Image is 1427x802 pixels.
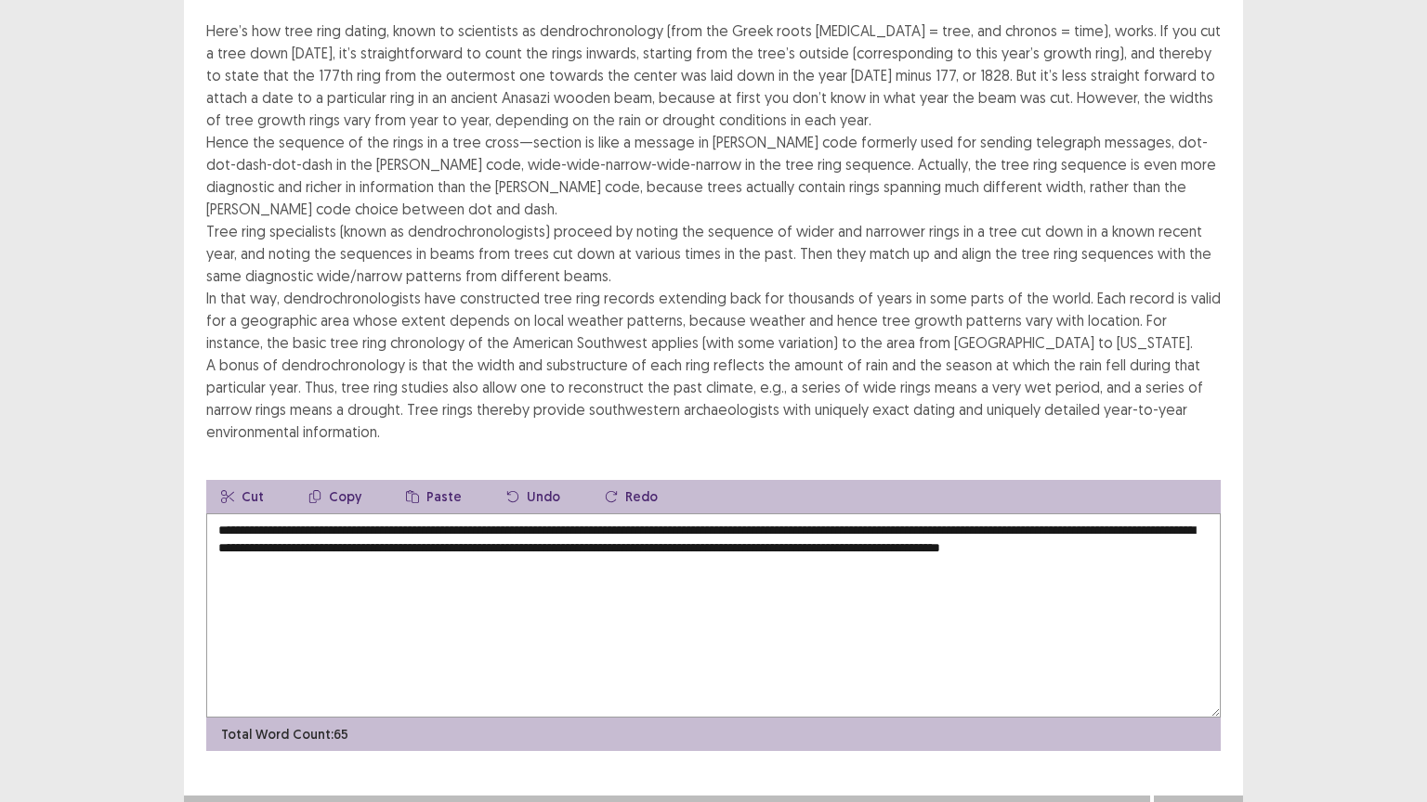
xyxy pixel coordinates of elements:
button: Copy [294,480,376,513]
div: Here’s how tree ring dating, known to scientists as dendrochronology (from the Greek roots [MEDIC... [206,19,1221,443]
button: Undo [491,480,575,513]
button: Cut [206,480,279,513]
button: Redo [590,480,673,513]
p: Total Word Count: 65 [221,725,348,744]
button: Paste [391,480,477,513]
